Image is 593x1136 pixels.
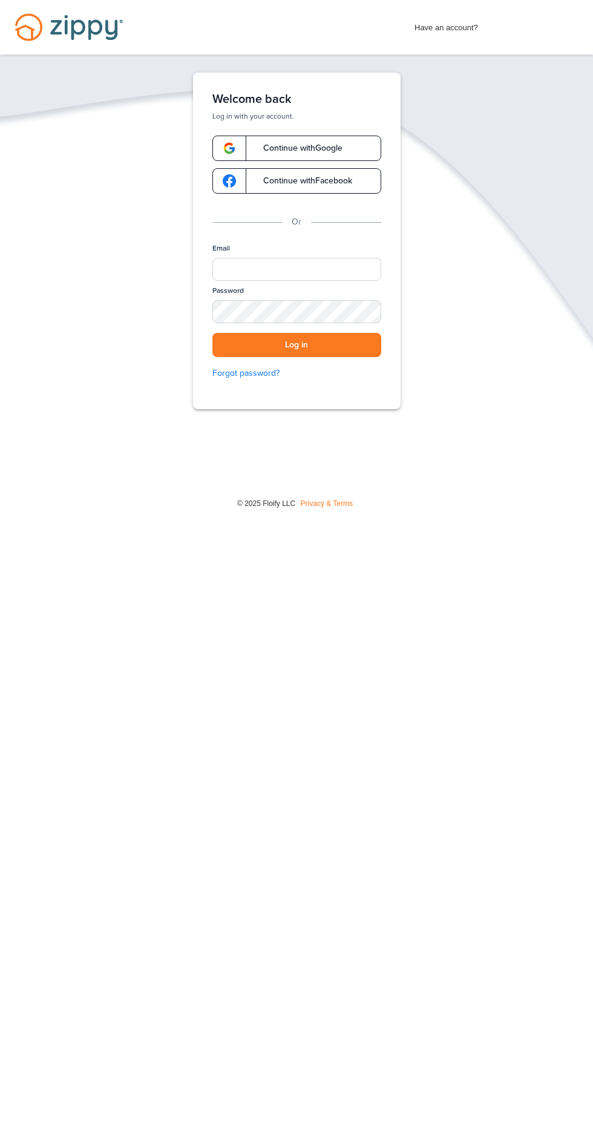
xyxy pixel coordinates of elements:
[292,215,301,229] p: Or
[212,111,381,121] p: Log in with your account.
[212,367,381,380] a: Forgot password?
[212,258,381,281] input: Email
[301,499,353,508] a: Privacy & Terms
[223,142,236,155] img: google-logo
[212,168,381,194] a: google-logoContinue withFacebook
[212,286,244,296] label: Password
[237,499,295,508] span: © 2025 Floify LLC
[414,15,478,34] span: Have an account?
[251,144,342,153] span: Continue with Google
[223,174,236,188] img: google-logo
[212,136,381,161] a: google-logoContinue withGoogle
[212,92,381,107] h1: Welcome back
[212,243,230,254] label: Email
[251,177,352,185] span: Continue with Facebook
[212,333,381,358] button: Log in
[212,300,381,323] input: Password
